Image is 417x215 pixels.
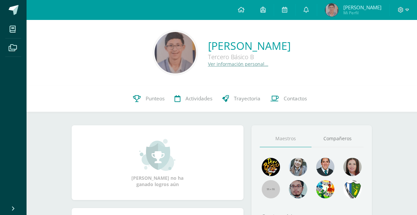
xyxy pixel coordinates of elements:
span: Actividades [185,95,212,102]
div: [PERSON_NAME] no ha ganado logros aún [124,138,191,187]
img: eec80b72a0218df6e1b0c014193c2b59.png [316,158,334,176]
img: 29fc2a48271e3f3676cb2cb292ff2552.png [262,158,280,176]
img: 67c3d6f6ad1c930a517675cdc903f95f.png [343,158,362,176]
span: Punteos [146,95,165,102]
a: Maestros [260,130,312,147]
img: 45bd7986b8947ad7e5894cbc9b781108.png [289,158,307,176]
span: Trayectoria [234,95,260,102]
a: Ver información personal... [208,61,268,67]
img: 6e7c8ff660ca3d407ab6d57b0593547c.png [343,180,362,198]
a: Contactos [265,85,312,112]
img: achievement_small.png [139,138,175,171]
a: Trayectoria [217,85,265,112]
img: a43eca2235894a1cc1b3d6ce2f11d98a.png [316,180,334,198]
img: 0de8997e057c8abd38ff3f34198f24df.png [155,32,196,73]
a: [PERSON_NAME] [208,39,291,53]
a: Punteos [128,85,170,112]
div: Tercero Básico B [208,53,291,61]
span: Mi Perfil [343,10,382,16]
span: [PERSON_NAME] [343,4,382,11]
img: 9ccb69e3c28bfc63e59a54b2b2b28f1c.png [325,3,338,17]
a: Actividades [170,85,217,112]
img: 55x55 [262,180,280,198]
a: Compañeros [312,130,364,147]
span: Contactos [284,95,307,102]
img: d0e54f245e8330cebada5b5b95708334.png [289,180,307,198]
